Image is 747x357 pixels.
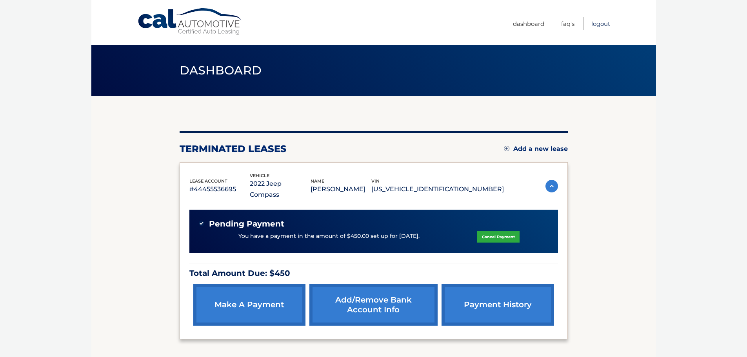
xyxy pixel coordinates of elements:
[137,8,243,36] a: Cal Automotive
[442,284,554,326] a: payment history
[250,178,311,200] p: 2022 Jeep Compass
[371,184,504,195] p: [US_VEHICLE_IDENTIFICATION_NUMBER]
[209,219,284,229] span: Pending Payment
[189,178,227,184] span: lease account
[311,184,371,195] p: [PERSON_NAME]
[309,284,438,326] a: Add/Remove bank account info
[311,178,324,184] span: name
[545,180,558,192] img: accordion-active.svg
[561,17,574,30] a: FAQ's
[199,221,204,226] img: check-green.svg
[504,145,568,153] a: Add a new lease
[189,266,558,280] p: Total Amount Due: $450
[250,173,269,178] span: vehicle
[371,178,380,184] span: vin
[180,63,262,78] span: Dashboard
[477,231,520,243] a: Cancel Payment
[591,17,610,30] a: Logout
[513,17,544,30] a: Dashboard
[193,284,305,326] a: make a payment
[238,232,420,241] p: You have a payment in the amount of $450.00 set up for [DATE].
[180,143,287,155] h2: terminated leases
[189,184,250,195] p: #44455536695
[504,146,509,151] img: add.svg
